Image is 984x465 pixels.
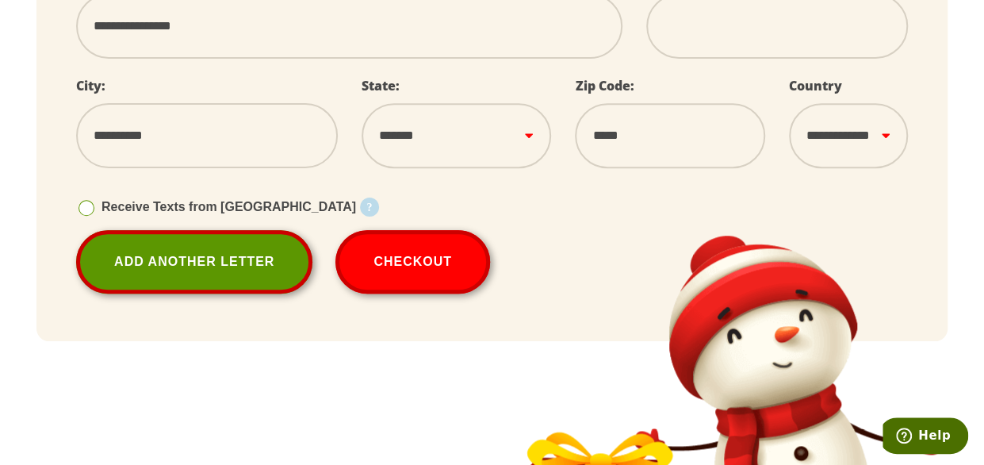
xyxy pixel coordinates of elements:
[76,77,105,94] label: City:
[101,200,356,213] span: Receive Texts from [GEOGRAPHIC_DATA]
[789,77,842,94] label: Country
[335,230,490,294] button: Checkout
[76,230,312,294] a: Add Another Letter
[883,417,968,457] iframe: Opens a widget where you can find more information
[362,77,400,94] label: State:
[575,77,634,94] label: Zip Code:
